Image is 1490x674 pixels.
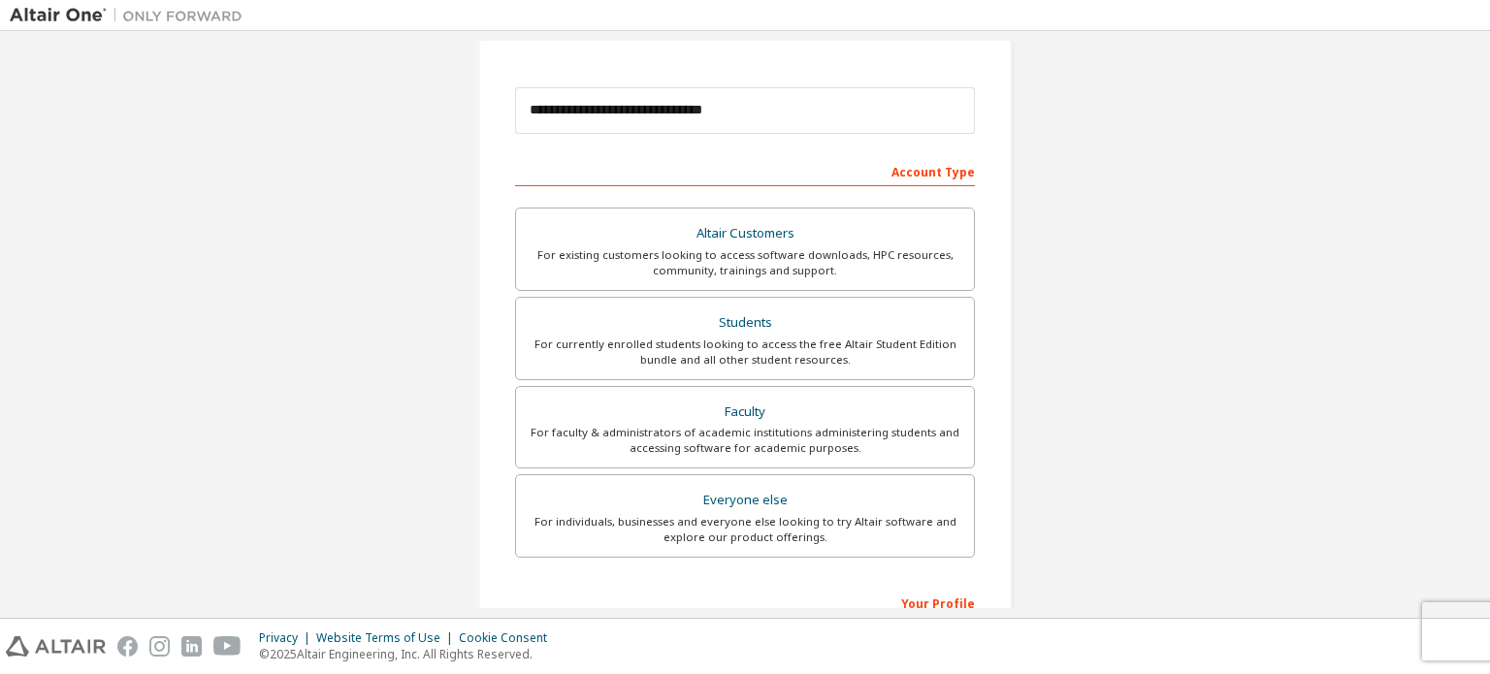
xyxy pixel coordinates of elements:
div: Altair Customers [528,220,962,247]
div: Website Terms of Use [316,630,459,646]
div: For existing customers looking to access software downloads, HPC resources, community, trainings ... [528,247,962,278]
div: Privacy [259,630,316,646]
img: facebook.svg [117,636,138,657]
div: Faculty [528,399,962,426]
img: altair_logo.svg [6,636,106,657]
img: instagram.svg [149,636,170,657]
p: © 2025 Altair Engineering, Inc. All Rights Reserved. [259,646,559,662]
div: For individuals, businesses and everyone else looking to try Altair software and explore our prod... [528,514,962,545]
div: Students [528,309,962,337]
div: For currently enrolled students looking to access the free Altair Student Edition bundle and all ... [528,337,962,368]
img: youtube.svg [213,636,242,657]
div: Your Profile [515,587,975,618]
div: Account Type [515,155,975,186]
img: Altair One [10,6,252,25]
div: For faculty & administrators of academic institutions administering students and accessing softwa... [528,425,962,456]
div: Everyone else [528,487,962,514]
img: linkedin.svg [181,636,202,657]
div: Cookie Consent [459,630,559,646]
